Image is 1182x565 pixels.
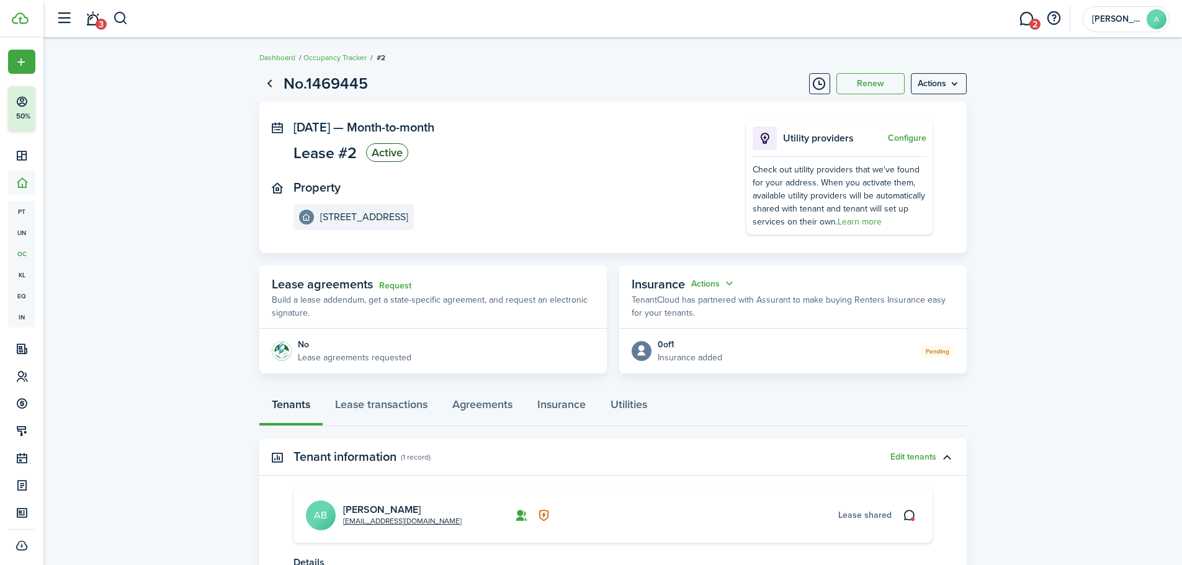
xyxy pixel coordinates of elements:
[347,118,434,136] span: Month-to-month
[8,50,35,74] button: Open menu
[8,86,111,131] button: 50%
[323,389,440,426] a: Lease transactions
[632,275,685,293] span: Insurance
[401,452,431,463] panel-main-subtitle: (1 record)
[379,281,411,291] a: Request
[284,72,368,96] h1: No.1469445
[113,8,128,29] button: Search
[8,285,35,306] a: eq
[306,500,336,530] avatar-text: AB
[936,447,957,468] button: Toggle accordion
[333,118,344,136] span: —
[440,389,525,426] a: Agreements
[303,52,367,63] a: Occupancy Tracker
[658,351,722,364] p: Insurance added
[598,389,660,426] a: Utilities
[293,145,357,161] span: Lease #2
[272,293,594,319] p: Build a lease addendum, get a state-specific agreement, and request an electronic signature.
[16,111,31,122] p: 50%
[96,19,107,30] span: 3
[320,211,408,223] e-details-info-title: [STREET_ADDRESS]
[658,338,722,351] div: 0 of 1
[809,73,830,94] button: Timeline
[52,7,76,30] button: Open sidebar
[838,215,882,228] a: Learn more
[1092,15,1142,24] span: Amy
[783,131,885,146] p: Utility providers
[293,118,330,136] span: [DATE]
[259,73,280,94] a: Go back
[1043,8,1064,29] button: Open resource center
[12,12,29,24] img: TenantCloud
[293,180,341,195] panel-main-title: Property
[8,243,35,264] a: oc
[8,201,35,222] a: pt
[753,163,926,228] div: Check out utility providers that we've found for your address. When you activate them, available ...
[911,73,967,94] button: Open menu
[81,3,104,35] a: Notifications
[691,277,736,291] button: Actions
[921,345,954,357] status: Pending
[8,264,35,285] a: kl
[343,502,421,517] a: [PERSON_NAME]
[1014,3,1038,35] a: Messaging
[888,133,926,143] button: Configure
[298,338,411,351] div: No
[259,52,295,63] a: Dashboard
[298,351,411,364] p: Lease agreements requested
[1147,9,1166,29] avatar-text: A
[293,450,396,464] panel-main-title: Tenant information
[911,73,967,94] menu-btn: Actions
[377,52,385,63] span: #2
[366,143,408,162] status: Active
[632,293,954,319] p: TenantCloud has partnered with Assurant to make buying Renters Insurance easy for your tenants.
[343,515,462,527] a: [EMAIL_ADDRESS][DOMAIN_NAME]
[272,275,373,293] span: Lease agreements
[836,73,905,94] button: Renew
[691,277,736,291] button: Open menu
[525,389,598,426] a: Insurance
[272,341,292,361] img: Agreement e-sign
[8,222,35,243] a: un
[1029,19,1041,30] span: 2
[890,452,936,462] button: Edit tenants
[8,306,35,327] a: in
[838,509,892,522] span: Lease shared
